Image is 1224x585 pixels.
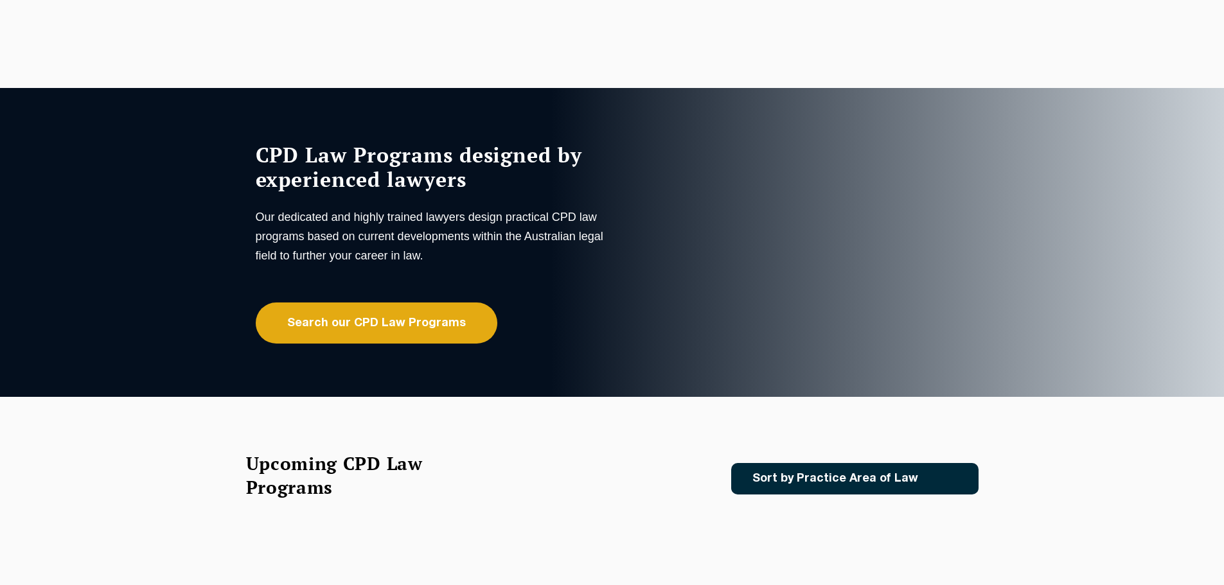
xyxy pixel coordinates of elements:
a: Search our CPD Law Programs [256,302,497,344]
h2: Upcoming CPD Law Programs [246,451,455,499]
img: Icon [939,473,953,484]
p: Our dedicated and highly trained lawyers design practical CPD law programs based on current devel... [256,207,609,265]
a: Sort by Practice Area of Law [731,463,979,494]
h1: CPD Law Programs designed by experienced lawyers [256,143,609,191]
